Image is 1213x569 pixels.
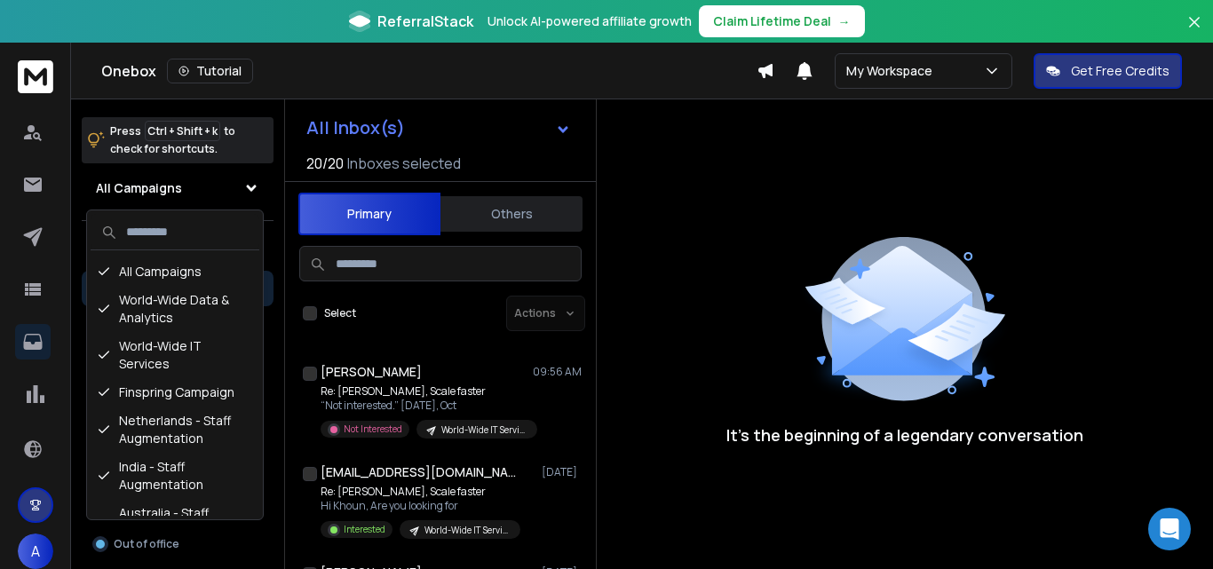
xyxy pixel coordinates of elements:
h1: All Campaigns [96,179,182,197]
p: “Not interested.” [DATE], Oct [321,399,534,413]
span: 20 / 20 [306,153,344,174]
p: Re: [PERSON_NAME], Scale faster [321,384,534,399]
p: Unlock AI-powered affiliate growth [488,12,692,30]
h1: [EMAIL_ADDRESS][DOMAIN_NAME] [321,463,516,481]
div: Open Intercom Messenger [1148,508,1191,550]
button: Claim Lifetime Deal [699,5,865,37]
span: A [18,533,53,569]
button: Tutorial [167,59,253,83]
p: Hi Khoun, Are you looking for [321,499,520,513]
button: Others [440,194,583,233]
div: Australia - Staff Augmentation [91,499,259,545]
h1: [PERSON_NAME] [321,363,422,381]
div: World-Wide IT Services [91,332,259,378]
h3: Filters [82,235,274,260]
div: All Campaigns [91,257,259,286]
span: Ctrl + Shift + k [145,121,220,141]
p: Get Free Credits [1071,62,1169,80]
p: My Workspace [846,62,939,80]
span: → [838,12,851,30]
p: World-Wide IT Services [424,524,510,537]
p: It’s the beginning of a legendary conversation [726,423,1083,447]
div: Onebox [101,59,757,83]
p: Not Interested [344,423,402,436]
button: Primary [298,193,440,235]
p: 09:56 AM [533,365,582,379]
span: ReferralStack [377,11,473,32]
p: [DATE] [542,465,582,479]
p: World-Wide IT Services [441,423,527,437]
h1: All Inbox(s) [306,119,405,137]
p: Out of office [114,537,179,551]
h3: Inboxes selected [347,153,461,174]
div: World-Wide Data & Analytics [91,286,259,332]
div: Finspring Campaign [91,378,259,407]
p: Press to check for shortcuts. [110,122,235,158]
button: Close banner [1183,11,1206,53]
label: Select [324,306,356,320]
p: Re: [PERSON_NAME], Scale faster [321,485,520,499]
p: Interested [344,523,385,536]
div: India - Staff Augmentation [91,453,259,499]
div: Netherlands - Staff Augmentation [91,407,259,453]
